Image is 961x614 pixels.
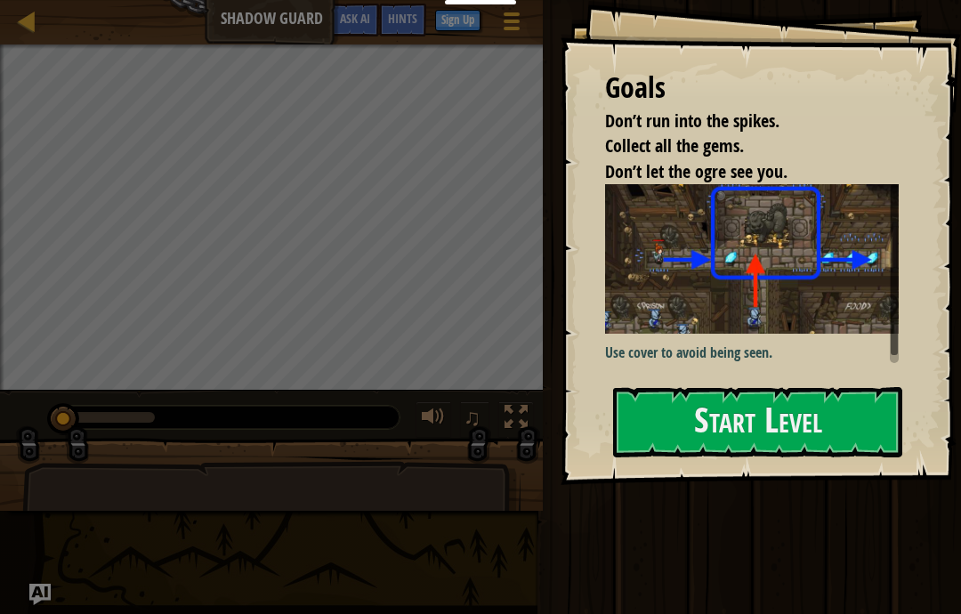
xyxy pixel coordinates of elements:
[331,4,379,36] button: Ask AI
[489,4,534,45] button: Show game menu
[29,584,51,605] button: Ask AI
[388,10,417,27] span: Hints
[416,401,451,438] button: Adjust volume
[583,133,894,159] li: Collect all the gems.
[340,10,370,27] span: Ask AI
[605,184,899,334] img: Shadow guard
[605,109,779,133] span: Don’t run into the spikes.
[435,10,480,31] button: Sign Up
[613,387,902,457] button: Start Level
[583,159,894,185] li: Don’t let the ogre see you.
[583,109,894,134] li: Don’t run into the spikes.
[605,68,899,109] div: Goals
[460,401,490,438] button: ♫
[605,343,899,363] p: Use cover to avoid being seen.
[464,404,481,431] span: ♫
[498,401,534,438] button: Toggle fullscreen
[605,159,787,183] span: Don’t let the ogre see you.
[605,133,744,158] span: Collect all the gems.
